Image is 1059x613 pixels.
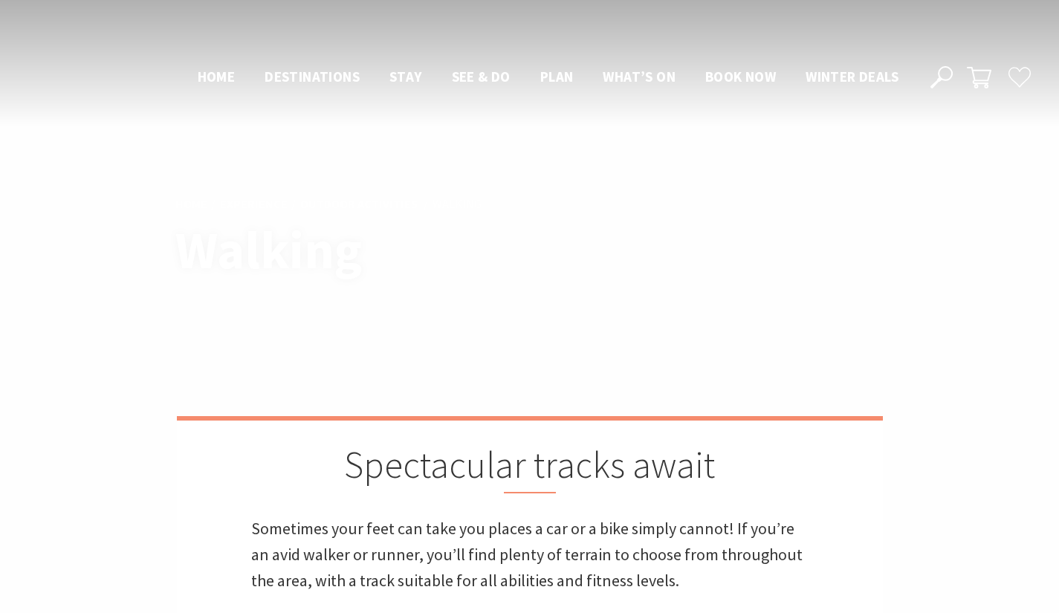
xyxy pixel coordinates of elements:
[220,196,288,213] a: Experience
[389,68,422,85] span: Stay
[540,68,574,85] span: Plan
[265,68,360,85] span: Destinations
[251,516,809,594] p: Sometimes your feet can take you places a car or a bike simply cannot! If you’re an avid walker o...
[183,65,913,90] nav: Main Menu
[198,68,236,85] span: Home
[452,68,511,85] span: See & Do
[175,196,207,213] a: Home
[300,196,418,213] a: Outdoor Activities
[175,221,595,279] h1: Walking
[705,68,776,85] span: Book now
[251,443,809,493] h2: Spectacular tracks await
[806,68,898,85] span: Winter Deals
[433,195,482,214] li: Walking
[603,68,676,85] span: What’s On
